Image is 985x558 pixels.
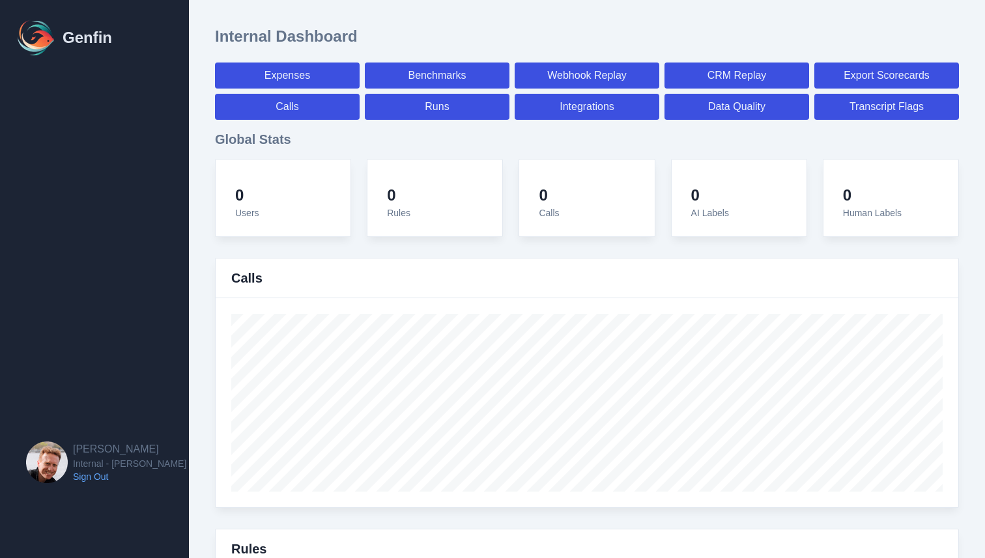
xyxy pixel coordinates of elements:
[843,208,902,218] span: Human Labels
[539,208,559,218] span: Calls
[215,26,358,47] h1: Internal Dashboard
[73,457,186,470] span: Internal - [PERSON_NAME]
[235,186,259,205] h4: 0
[691,208,729,218] span: AI Labels
[16,17,57,59] img: Logo
[515,63,659,89] a: Webhook Replay
[231,269,263,287] h3: Calls
[387,208,410,218] span: Rules
[539,186,559,205] h4: 0
[235,208,259,218] span: Users
[515,94,659,120] a: Integrations
[814,63,959,89] a: Export Scorecards
[365,63,509,89] a: Benchmarks
[73,441,186,457] h2: [PERSON_NAME]
[26,441,68,483] img: Brian Dunagan
[231,540,266,558] h3: Rules
[843,186,902,205] h4: 0
[664,63,809,89] a: CRM Replay
[215,63,360,89] a: Expenses
[365,94,509,120] a: Runs
[215,94,360,120] a: Calls
[387,186,410,205] h4: 0
[691,186,729,205] h4: 0
[215,130,959,148] h3: Global Stats
[73,470,186,483] a: Sign Out
[814,94,959,120] a: Transcript Flags
[63,27,112,48] h1: Genfin
[664,94,809,120] a: Data Quality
